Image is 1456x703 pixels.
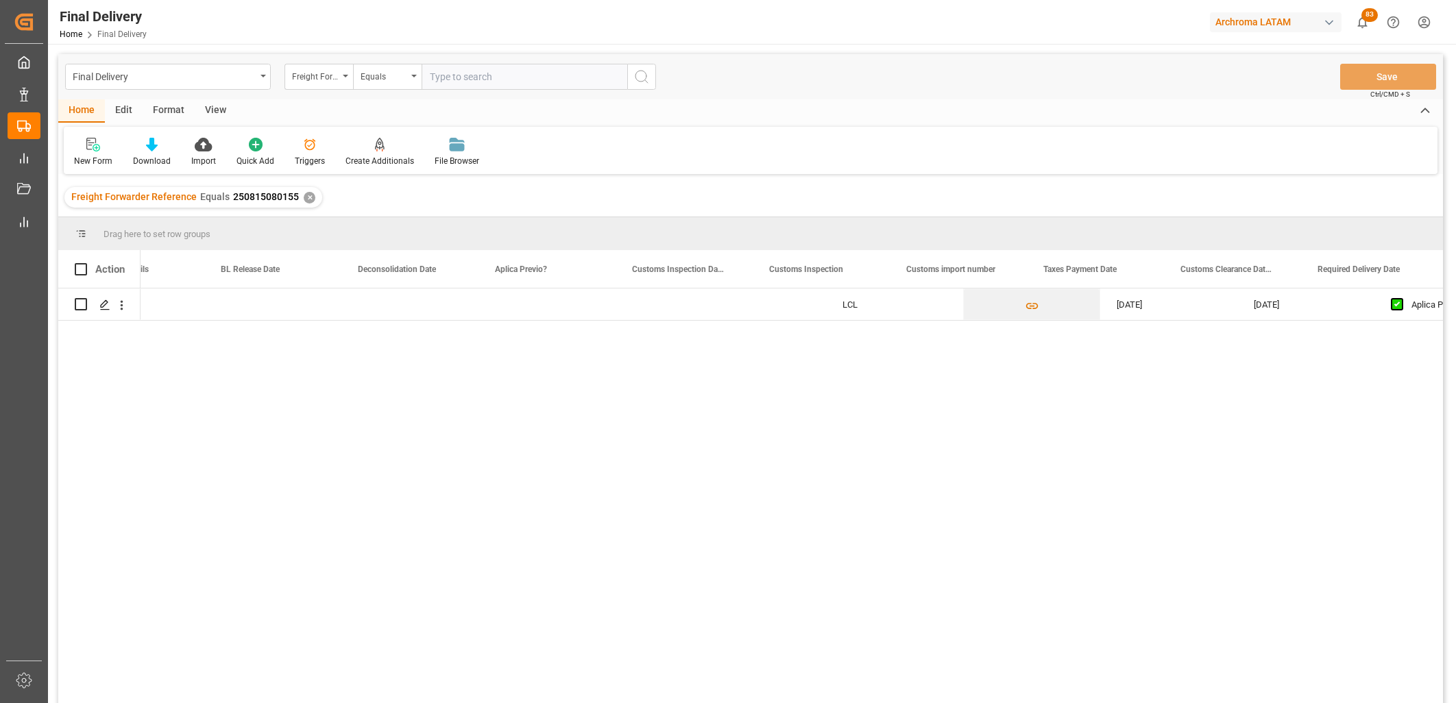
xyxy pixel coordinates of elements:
input: Type to search [422,64,627,90]
div: LCL [826,288,963,320]
span: Ctrl/CMD + S [1370,89,1410,99]
div: View [195,99,236,123]
button: open menu [284,64,353,90]
div: Format [143,99,195,123]
span: Required Delivery Date [1318,264,1400,274]
div: Final Delivery [73,67,256,84]
div: Freight Forwarder Reference [292,67,339,83]
button: open menu [65,64,271,90]
div: New Form [74,155,112,167]
div: Archroma LATAM [1210,12,1342,32]
div: Equals [361,67,407,83]
span: Deconsolidation Date [358,264,436,274]
div: [DATE] [1237,288,1374,320]
div: Final Delivery [60,6,147,27]
div: Press SPACE to select this row. [58,288,141,321]
span: Customs Inspection Date [632,264,724,274]
span: Taxes Payment Date [1043,264,1117,274]
div: File Browser [435,155,479,167]
div: Import [191,155,216,167]
div: Action [95,263,125,275]
div: [DATE] [1100,288,1237,320]
span: Customs Inspection [769,264,843,274]
span: BL Release Date [221,264,280,274]
div: Edit [105,99,143,123]
span: 250815080155 [233,191,299,202]
div: ✕ [304,192,315,203]
button: Archroma LATAM [1210,9,1347,35]
div: Download [133,155,171,167]
div: Create Additionals [345,155,414,167]
div: Quick Add [236,155,274,167]
span: 83 [1361,8,1378,22]
span: Equals [200,191,230,202]
button: Save [1340,64,1436,90]
button: open menu [353,64,422,90]
span: Customs import number [906,264,995,274]
span: Drag here to set row groups [104,229,210,239]
span: Aplica Previo? [495,264,547,274]
button: Help Center [1378,7,1409,38]
a: Home [60,29,82,39]
span: Freight Forwarder Reference [71,191,197,202]
span: Customs Clearance Date (ID) [1180,264,1272,274]
button: search button [627,64,656,90]
button: show 83 new notifications [1347,7,1378,38]
div: Home [58,99,105,123]
div: Triggers [295,155,325,167]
